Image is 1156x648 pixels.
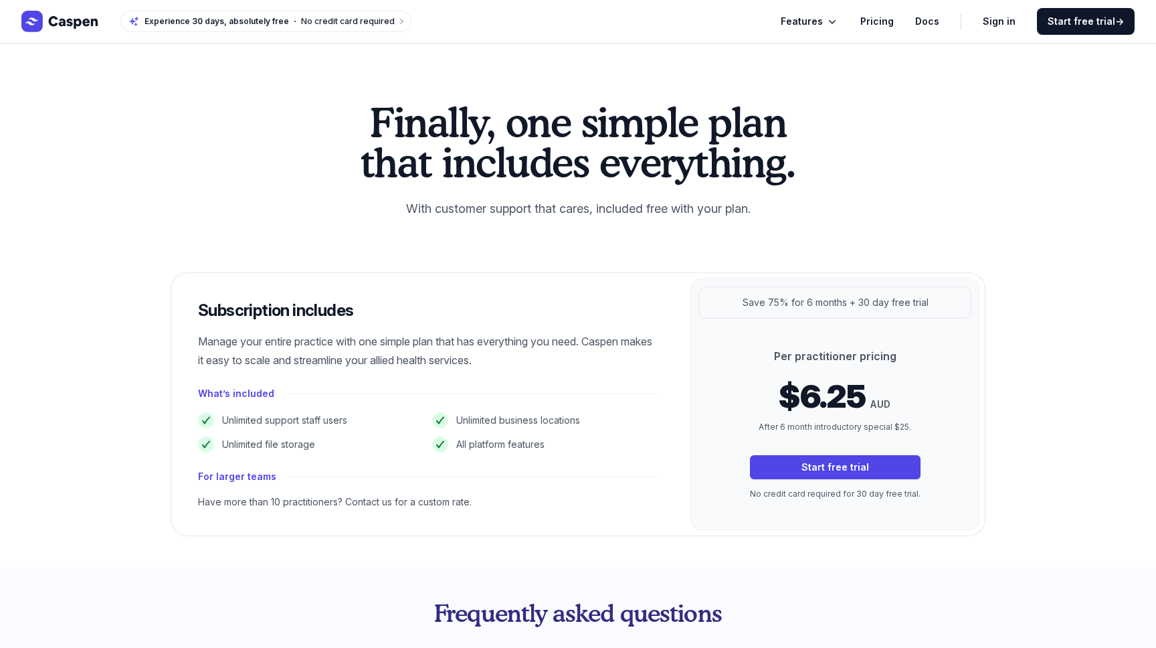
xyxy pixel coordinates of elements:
h2: Frequently asked questions [278,600,878,627]
span: AUD [870,396,890,412]
a: Start free trial [750,455,921,479]
span: Experience 30 days, absolutely free [144,16,289,27]
a: Pricing [860,13,894,29]
span: → [1115,15,1124,27]
div: Have more than 10 practitioners? Contact us for a custom rate. [198,495,658,509]
li: Unlimited business locations [432,412,658,428]
p: With customer support that cares, included free with your plan. [353,198,803,220]
a: Start free trial [1037,8,1135,35]
a: Docs [915,13,939,29]
button: Features [781,13,839,29]
a: Experience 30 days, absolutely freeNo credit card required [120,11,411,32]
li: Unlimited file storage [198,436,424,453]
p: Per practitioner pricing [750,348,921,364]
h3: Subscription includes [198,300,658,321]
span: $6.25 [779,380,865,412]
p: After 6 month introductory special $25. [750,420,921,434]
p: No credit card required for 30 day free trial. [750,487,921,501]
span: No credit card required [301,16,395,26]
a: Sign in [983,13,1016,29]
span: Start free trial [1048,15,1124,28]
p: Save 75% for 6 months + 30 day free trial [743,295,929,311]
h4: What’s included [198,386,274,402]
li: All platform features [432,436,658,453]
h2: Finally, one simple plan that includes everything. [353,102,803,182]
li: Unlimited support staff users [198,412,424,428]
p: Manage your entire practice with one simple plan that has everything you need. Caspen makes it ea... [198,332,658,370]
span: Features [781,13,823,29]
h4: For larger teams [198,469,276,485]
